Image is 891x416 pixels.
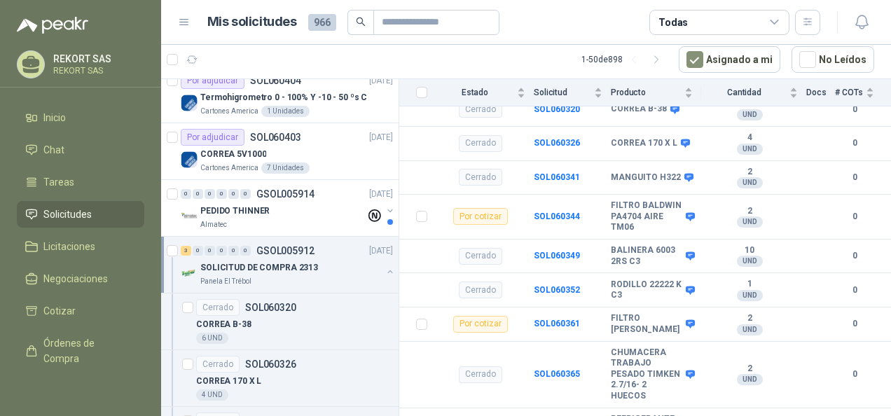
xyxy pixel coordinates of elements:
[17,169,144,195] a: Tareas
[611,79,701,106] th: Producto
[17,377,144,404] a: Remisiones
[256,246,315,256] p: GSOL005912
[835,284,874,297] b: 0
[181,208,198,225] img: Company Logo
[534,212,580,221] a: SOL060344
[611,313,682,335] b: FILTRO [PERSON_NAME]
[459,366,502,383] div: Cerrado
[17,17,88,34] img: Logo peakr
[658,15,688,30] div: Todas
[43,110,66,125] span: Inicio
[835,368,874,381] b: 0
[806,79,835,106] th: Docs
[193,246,203,256] div: 0
[245,359,296,369] p: SOL060326
[43,142,64,158] span: Chat
[196,375,261,388] p: CORREA 170 X L
[228,246,239,256] div: 0
[459,169,502,186] div: Cerrado
[534,88,591,97] span: Solicitud
[205,189,215,199] div: 0
[17,201,144,228] a: Solicitudes
[43,335,131,366] span: Órdenes de Compra
[701,88,787,97] span: Cantidad
[792,46,874,73] button: No Leídos
[737,324,763,335] div: UND
[534,285,580,295] a: SOL060352
[835,103,874,116] b: 0
[181,265,198,282] img: Company Logo
[611,279,682,301] b: RODILLO 22222 K C3
[181,186,396,230] a: 0 0 0 0 0 0 GSOL005914[DATE] Company LogoPEDIDO THINNERAlmatec
[436,88,514,97] span: Estado
[737,216,763,228] div: UND
[679,46,780,73] button: Asignado a mi
[200,276,251,287] p: Panela El Trébol
[240,189,251,199] div: 0
[250,132,301,142] p: SOL060403
[453,316,508,333] div: Por cotizar
[369,244,393,258] p: [DATE]
[611,88,682,97] span: Producto
[161,350,399,407] a: CerradoSOL060326CORREA 170 X L4 UND
[196,333,228,344] div: 6 UND
[17,137,144,163] a: Chat
[200,162,258,174] p: Cartones America
[611,200,682,233] b: FILTRO BALDWIN PA4704 AIRE TM06
[701,279,798,290] b: 1
[534,369,580,379] a: SOL060365
[534,79,611,106] th: Solicitud
[181,246,191,256] div: 3
[534,251,580,261] a: SOL060349
[737,256,763,267] div: UND
[196,299,240,316] div: Cerrado
[369,188,393,201] p: [DATE]
[161,123,399,180] a: Por adjudicarSOL060403[DATE] Company LogoCORREA 5V1000Cartones America7 Unidades
[261,162,310,174] div: 7 Unidades
[181,95,198,111] img: Company Logo
[43,207,92,222] span: Solicitudes
[43,239,95,254] span: Licitaciones
[835,210,874,223] b: 0
[250,76,301,85] p: SOL060404
[737,374,763,385] div: UND
[207,12,297,32] h1: Mis solicitudes
[835,171,874,184] b: 0
[181,151,198,168] img: Company Logo
[200,106,258,117] p: Cartones America
[181,242,396,287] a: 3 0 0 0 0 0 GSOL005912[DATE] Company LogoSOLICITUD DE COMPRA 2313Panela El Trébol
[256,189,315,199] p: GSOL005914
[534,319,580,328] a: SOL060361
[196,356,240,373] div: Cerrado
[17,298,144,324] a: Cotizar
[737,144,763,155] div: UND
[534,138,580,148] b: SOL060326
[737,109,763,120] div: UND
[835,79,891,106] th: # COTs
[701,313,798,324] b: 2
[196,318,251,331] p: CORREA B-38
[205,246,215,256] div: 0
[245,303,296,312] p: SOL060320
[835,317,874,331] b: 0
[161,67,399,123] a: Por adjudicarSOL060404[DATE] Company LogoTermohigrometro 0 - 100% Y -10 - 50 ºs CCartones America...
[53,54,141,64] p: REKORT SAS
[835,88,863,97] span: # COTs
[17,265,144,292] a: Negociaciones
[581,48,668,71] div: 1 - 50 de 898
[369,74,393,88] p: [DATE]
[611,245,682,267] b: BALINERA 6003 2RS C3
[228,189,239,199] div: 0
[216,246,227,256] div: 0
[369,131,393,144] p: [DATE]
[835,137,874,150] b: 0
[701,167,798,178] b: 2
[200,204,270,218] p: PEDIDO THINNER
[240,246,251,256] div: 0
[459,248,502,265] div: Cerrado
[356,17,366,27] span: search
[701,132,798,144] b: 4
